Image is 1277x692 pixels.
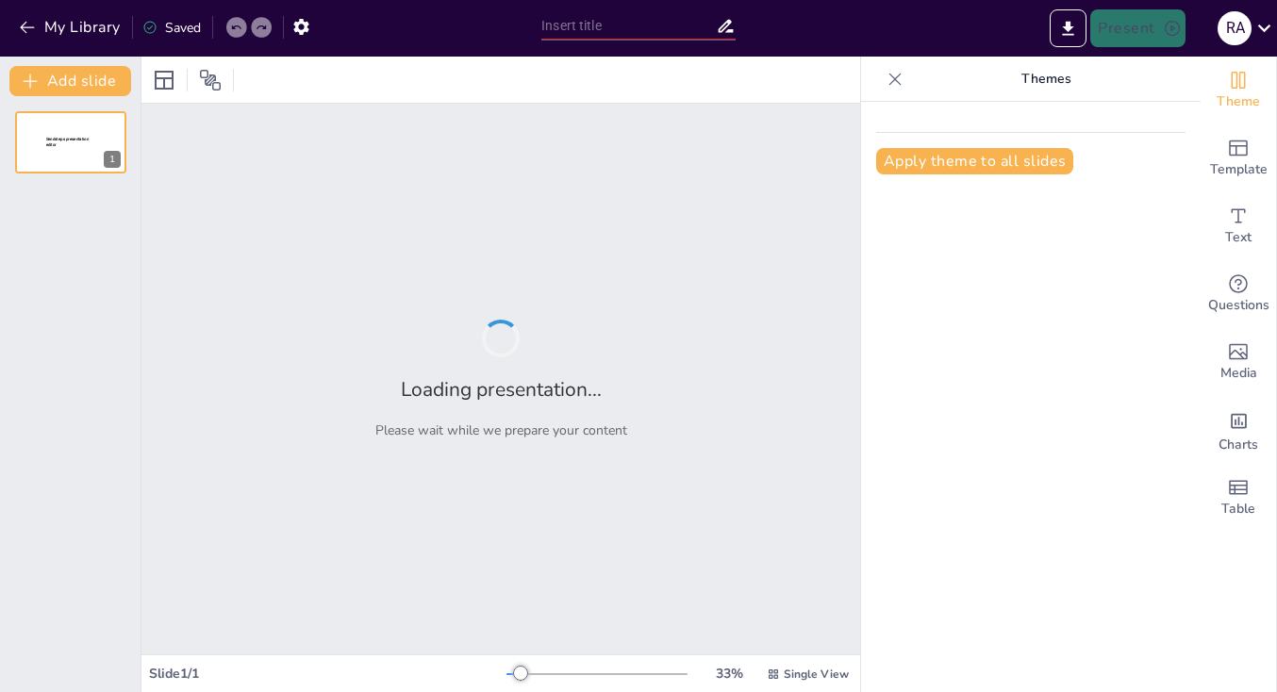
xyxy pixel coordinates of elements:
div: Add text boxes [1201,192,1276,260]
span: Template [1210,159,1268,180]
div: R A [1218,11,1252,45]
button: Present [1090,9,1185,47]
span: Table [1221,499,1255,519]
p: Please wait while we prepare your content [375,421,627,439]
p: Themes [910,57,1182,102]
div: Add ready made slides [1201,124,1276,192]
span: Media [1220,363,1257,384]
h2: Loading presentation... [401,376,602,403]
span: Single View [784,667,849,682]
span: Position [199,69,222,91]
div: Layout [149,65,179,95]
div: Add images, graphics, shapes or video [1201,328,1276,396]
span: Text [1225,227,1252,248]
button: Apply theme to all slides [876,148,1073,174]
span: Charts [1219,435,1258,455]
div: Add a table [1201,464,1276,532]
div: 1 [15,111,126,173]
span: Theme [1217,91,1260,112]
div: 33 % [706,665,752,683]
input: Insert title [541,12,716,40]
button: R A [1218,9,1252,47]
button: My Library [14,12,128,42]
div: Change the overall theme [1201,57,1276,124]
span: Sendsteps presentation editor [46,137,89,147]
button: Add slide [9,66,131,96]
div: Slide 1 / 1 [149,665,506,683]
div: 1 [104,151,121,168]
button: Export to PowerPoint [1050,9,1086,47]
span: Questions [1208,295,1269,316]
div: Add charts and graphs [1201,396,1276,464]
div: Get real-time input from your audience [1201,260,1276,328]
div: Saved [142,19,201,37]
